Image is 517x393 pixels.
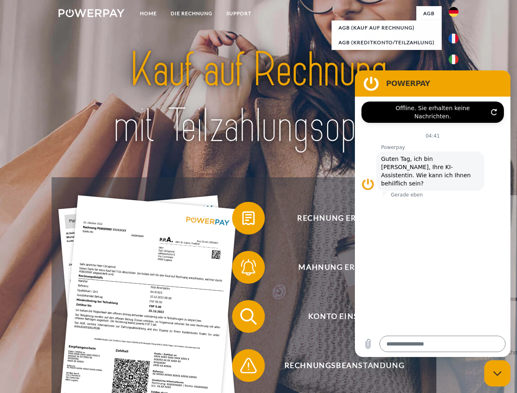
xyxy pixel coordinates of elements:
span: Rechnung erhalten? [244,202,445,235]
img: de [449,7,458,17]
img: it [449,54,458,64]
a: AGB (Kauf auf Rechnung) [332,20,442,35]
button: Rechnung erhalten? [232,202,445,235]
iframe: Schaltfläche zum Öffnen des Messaging-Fensters; Konversation läuft [484,360,510,386]
a: Home [133,6,164,21]
img: qb_bill.svg [238,208,259,228]
img: logo-powerpay-white.svg [59,9,124,17]
span: Konto einsehen [244,300,445,333]
img: title-powerpay_de.svg [78,39,439,157]
a: AGB (Kreditkonto/Teilzahlung) [332,35,442,50]
span: Mahnung erhalten? [244,251,445,284]
button: Rechnungsbeanstandung [232,349,445,382]
a: agb [416,6,442,21]
img: qb_bell.svg [238,257,259,278]
a: DIE RECHNUNG [164,6,219,21]
iframe: Messaging-Fenster [355,70,510,357]
span: Rechnungsbeanstandung [244,349,445,382]
button: Mahnung erhalten? [232,251,445,284]
img: qb_warning.svg [238,355,259,376]
button: Konto einsehen [232,300,445,333]
img: fr [449,34,458,43]
a: SUPPORT [219,6,258,21]
img: qb_search.svg [238,306,259,327]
